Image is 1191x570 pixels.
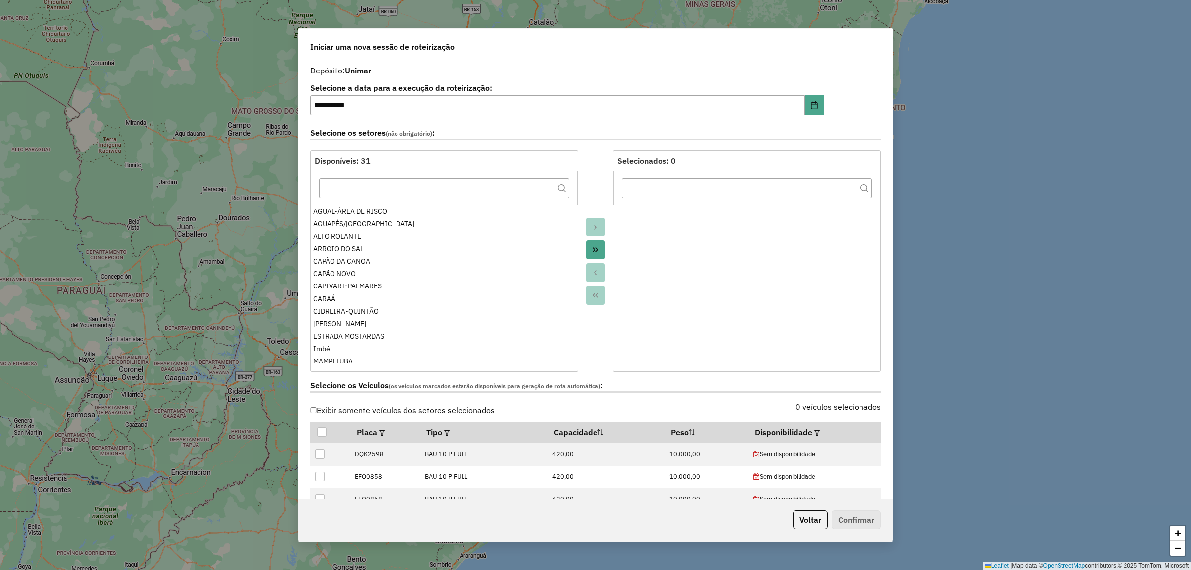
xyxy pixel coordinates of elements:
div: AGUAPÉS/[GEOGRAPHIC_DATA] [313,219,575,229]
button: Voltar [793,510,828,529]
div: CARAÁ [313,294,575,304]
span: − [1175,542,1181,554]
label: 0 veículos selecionados [795,401,881,413]
div: Disponíveis: 31 [315,155,574,167]
div: ALTO ROLANTE [313,231,575,242]
div: Map data © contributors,© 2025 TomTom, Microsoft [983,562,1191,570]
div: CIDREIRA-QUINTÃO [313,306,575,317]
span: + [1175,527,1181,539]
i: 'Roteirizador.NaoPossuiAgenda' | translate [753,496,760,502]
label: Selecione os Veículos : [310,379,881,393]
td: BAU 10 P FULL [420,443,547,466]
div: Sem disponibilidade [753,472,875,481]
a: OpenStreetMap [1043,562,1085,569]
a: Zoom out [1170,541,1185,556]
td: 10.000,00 [664,443,748,466]
td: 10.000,00 [664,466,748,488]
th: Disponibilidade [748,422,880,443]
input: Exibir somente veículos dos setores selecionados [310,407,317,414]
span: (não obrigatório) [386,130,432,137]
span: | [1010,562,1012,569]
div: AGUAL-ÁREA DE RISCO [313,206,575,216]
td: EFO0858 [350,466,420,488]
div: Selecionados: 0 [617,155,876,167]
td: 10.000,00 [664,488,748,510]
label: Selecione a data para a execução da roteirização: [310,82,824,94]
div: [PERSON_NAME] [313,319,575,329]
span: (os veículos marcados estarão disponíveis para geração de rota automática) [389,382,600,390]
td: DQK2598 [350,443,420,466]
label: Selecione os setores : [310,127,881,140]
th: Placa [350,422,420,443]
div: Sem disponibilidade [753,494,875,503]
td: EFO0868 [350,488,420,510]
div: CAPÃO NOVO [313,269,575,279]
th: Tipo [420,422,547,443]
span: Iniciar uma nova sessão de roteirização [310,41,455,53]
td: BAU 10 P FULL [420,488,547,510]
div: Depósito: [310,65,881,76]
div: CAPIVARI-PALMARES [313,281,575,291]
td: 420,00 [547,443,664,466]
a: Leaflet [985,562,1009,569]
button: Move All to Target [586,240,605,259]
td: BAU 10 P FULL [420,466,547,488]
th: Peso [664,422,748,443]
a: Zoom in [1170,526,1185,541]
strong: Unimar [345,66,371,75]
i: 'Roteirizador.NaoPossuiAgenda' | translate [753,451,760,458]
div: Imbé [313,344,575,354]
td: 420,00 [547,488,664,510]
div: Sem disponibilidade [753,449,875,459]
div: ESTRADA MOSTARDAS [313,331,575,342]
label: Exibir somente veículos dos setores selecionados [310,401,495,420]
div: CAPÃO DA CANOA [313,256,575,267]
th: Capacidade [547,422,664,443]
button: Choose Date [805,95,824,115]
div: ARROIO DO SAL [313,244,575,254]
i: 'Roteirizador.NaoPossuiAgenda' | translate [753,474,760,480]
div: MAMPITUBA [313,356,575,367]
td: 420,00 [547,466,664,488]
